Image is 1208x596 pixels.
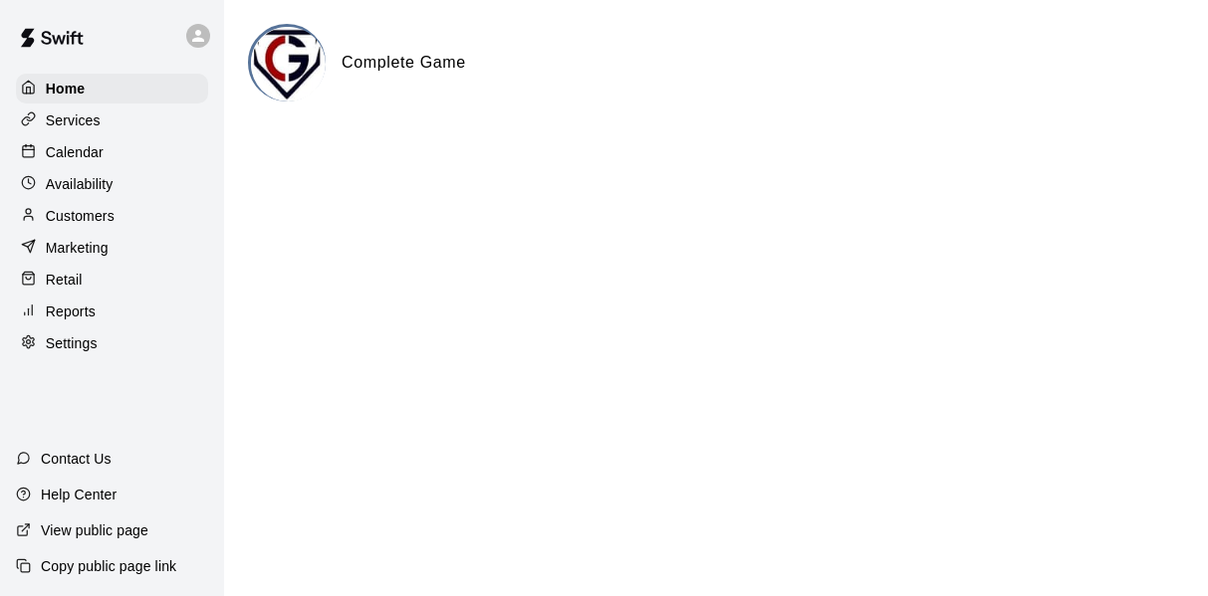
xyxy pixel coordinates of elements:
[46,333,98,353] p: Settings
[16,265,208,295] a: Retail
[46,206,115,226] p: Customers
[16,137,208,167] a: Calendar
[46,110,101,130] p: Services
[46,142,104,162] p: Calendar
[46,270,83,290] p: Retail
[41,449,112,469] p: Contact Us
[46,174,114,194] p: Availability
[41,520,148,540] p: View public page
[41,485,117,504] p: Help Center
[16,105,208,135] a: Services
[342,50,466,76] h6: Complete Game
[16,233,208,263] a: Marketing
[16,297,208,326] a: Reports
[46,238,109,258] p: Marketing
[41,556,176,576] p: Copy public page link
[16,201,208,231] a: Customers
[251,27,326,101] img: Complete Game logo
[46,301,96,321] p: Reports
[16,169,208,199] a: Availability
[16,74,208,103] a: Home
[46,79,86,99] p: Home
[16,328,208,358] a: Settings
